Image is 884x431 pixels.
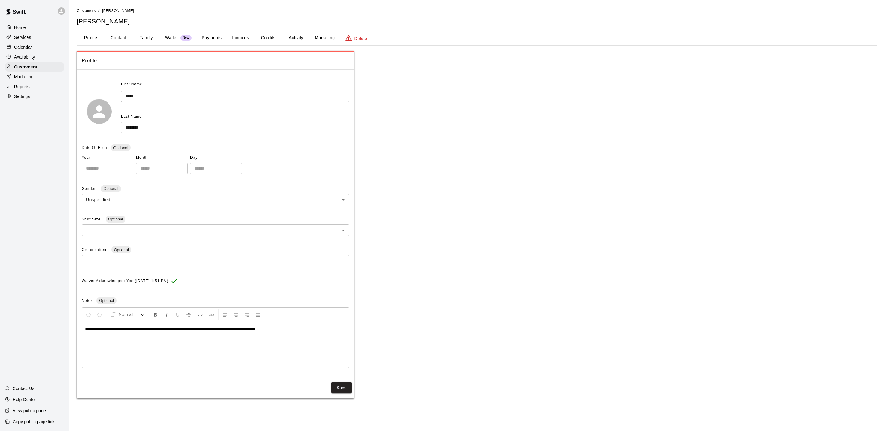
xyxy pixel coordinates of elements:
[5,62,64,72] a: Customers
[242,309,252,320] button: Right Align
[119,311,140,318] span: Normal
[13,408,46,414] p: View public page
[231,309,241,320] button: Center Align
[82,248,108,252] span: Organization
[354,35,367,42] p: Delete
[111,146,130,150] span: Optional
[106,217,125,221] span: Optional
[150,309,161,320] button: Format Bold
[82,298,93,303] span: Notes
[77,7,877,14] nav: breadcrumb
[102,9,134,13] span: [PERSON_NAME]
[5,72,64,81] a: Marketing
[82,194,349,205] div: Unspecified
[165,35,178,41] p: Wallet
[96,298,116,303] span: Optional
[5,52,64,62] a: Availability
[197,31,227,45] button: Payments
[13,385,35,392] p: Contact Us
[5,92,64,101] a: Settings
[227,31,254,45] button: Invoices
[94,309,105,320] button: Redo
[111,248,131,252] span: Optional
[83,309,94,320] button: Undo
[5,43,64,52] a: Calendar
[77,9,96,13] span: Customers
[14,93,30,100] p: Settings
[162,309,172,320] button: Format Italics
[14,24,26,31] p: Home
[180,36,192,40] span: New
[104,31,132,45] button: Contact
[77,8,96,13] a: Customers
[254,31,282,45] button: Credits
[331,382,352,393] button: Save
[77,17,877,26] h5: [PERSON_NAME]
[14,54,35,60] p: Availability
[121,80,142,89] span: First Name
[190,153,242,163] span: Day
[82,146,107,150] span: Date Of Birth
[5,82,64,91] a: Reports
[136,153,188,163] span: Month
[13,396,36,403] p: Help Center
[82,187,97,191] span: Gender
[206,309,216,320] button: Insert Link
[253,309,264,320] button: Justify Align
[184,309,194,320] button: Format Strikethrough
[121,114,142,119] span: Last Name
[13,419,55,425] p: Copy public page link
[14,44,32,50] p: Calendar
[14,84,30,90] p: Reports
[98,7,100,14] li: /
[220,309,230,320] button: Left Align
[77,31,877,45] div: basic tabs example
[82,153,133,163] span: Year
[101,186,121,191] span: Optional
[14,34,31,40] p: Services
[82,217,102,221] span: Shirt Size
[132,31,160,45] button: Family
[14,74,34,80] p: Marketing
[77,31,104,45] button: Profile
[310,31,340,45] button: Marketing
[82,276,169,286] span: Waiver Acknowledged: Yes ([DATE] 1:54 PM)
[5,33,64,42] a: Services
[5,23,64,32] a: Home
[108,309,148,320] button: Formatting Options
[14,64,37,70] p: Customers
[282,31,310,45] button: Activity
[173,309,183,320] button: Format Underline
[195,309,205,320] button: Insert Code
[82,57,349,65] span: Profile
